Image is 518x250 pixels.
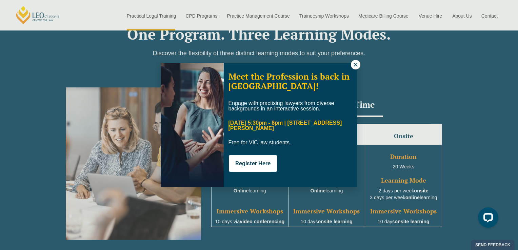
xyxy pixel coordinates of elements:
[228,120,342,131] span: [DATE] 5:30pm - 8pm | [STREET_ADDRESS][PERSON_NAME]
[161,63,224,187] img: Soph-popup.JPG
[229,155,277,172] button: Register Here
[228,140,291,145] span: Free for VIC law students.
[351,60,360,69] button: Close
[228,100,334,111] span: Engage with practising lawyers from diverse backgrounds in an interactive session.
[473,205,501,233] iframe: LiveChat chat widget
[228,71,350,91] span: Meet the Profession is back in [GEOGRAPHIC_DATA]!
